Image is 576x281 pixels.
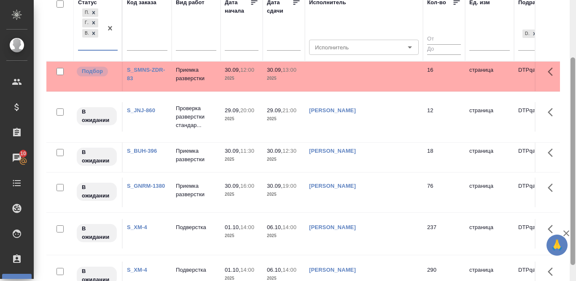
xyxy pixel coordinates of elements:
[543,178,563,198] button: Здесь прячутся важные кнопки
[81,18,99,28] div: Подбор, Готов к работе, В ожидании
[82,183,112,200] p: В ожидании
[225,74,258,83] p: 2025
[176,182,216,199] p: Приемка разверстки
[514,62,563,91] td: DTPqa
[176,104,216,130] p: Проверка разверстки стандар...
[543,102,563,122] button: Здесь прячутся важные кнопки
[240,267,254,273] p: 14:00
[465,143,514,172] td: страница
[127,224,147,230] a: S_XM-4
[240,107,254,113] p: 20:00
[76,223,118,243] div: Исполнитель назначен, приступать к работе пока рано
[82,224,112,241] p: В ожидании
[465,219,514,249] td: страница
[81,28,99,39] div: Подбор, Готов к работе, В ожидании
[82,29,89,38] div: В ожидании
[267,74,301,83] p: 2025
[267,107,283,113] p: 29.09,
[127,148,157,154] a: S_BUH-396
[127,107,155,113] a: S_JNJ-860
[225,148,240,154] p: 30.09,
[82,19,89,27] div: Готов к работе
[82,148,112,165] p: В ожидании
[427,44,461,55] input: До
[225,267,240,273] p: 01.10,
[76,147,118,167] div: Исполнитель назначен, приступать к работе пока рано
[465,178,514,207] td: страница
[283,107,296,113] p: 21:00
[423,102,465,132] td: 12
[423,178,465,207] td: 76
[514,219,563,249] td: DTPqa
[240,183,254,189] p: 16:00
[309,148,356,154] a: [PERSON_NAME]
[15,149,31,158] span: 10
[127,183,165,189] a: S_GNRM-1380
[240,148,254,154] p: 11:30
[283,148,296,154] p: 12:30
[267,224,283,230] p: 06.10,
[76,106,118,126] div: Исполнитель назначен, приступать к работе пока рано
[267,190,301,199] p: 2025
[543,62,563,82] button: Здесь прячутся важные кнопки
[267,67,283,73] p: 30.09,
[309,224,356,230] a: [PERSON_NAME]
[176,66,216,83] p: Приемка разверстки
[283,224,296,230] p: 14:00
[404,41,416,53] button: Open
[423,62,465,91] td: 16
[82,67,103,76] p: Подбор
[514,178,563,207] td: DTPqa
[225,224,240,230] p: 01.10,
[176,266,216,274] p: Подверстка
[514,143,563,172] td: DTPqa
[127,67,165,81] a: S_SMNS-ZDR-83
[240,67,254,73] p: 12:00
[176,147,216,164] p: Приемка разверстки
[309,267,356,273] a: [PERSON_NAME]
[267,183,283,189] p: 30.09,
[543,143,563,163] button: Здесь прячутся важные кнопки
[225,183,240,189] p: 30.09,
[427,34,461,44] input: От
[543,219,563,239] button: Здесь прячутся важные кнопки
[76,66,118,77] div: Можно подбирать исполнителей
[81,8,99,18] div: Подбор, Готов к работе, В ожидании
[283,183,296,189] p: 19:00
[546,235,568,256] button: 🙏
[423,143,465,172] td: 18
[423,219,465,249] td: 237
[127,267,147,273] a: S_XM-4
[267,115,301,123] p: 2025
[267,148,283,154] p: 30.09,
[82,108,112,124] p: В ожидании
[550,236,564,254] span: 🙏
[240,224,254,230] p: 14:00
[309,183,356,189] a: [PERSON_NAME]
[267,232,301,240] p: 2025
[465,102,514,132] td: страница
[225,155,258,164] p: 2025
[225,107,240,113] p: 29.09,
[267,155,301,164] p: 2025
[225,115,258,123] p: 2025
[522,30,530,38] div: DTPqa
[225,232,258,240] p: 2025
[76,182,118,202] div: Исполнитель назначен, приступать к работе пока рано
[283,267,296,273] p: 14:00
[225,190,258,199] p: 2025
[465,62,514,91] td: страница
[514,102,563,132] td: DTPqa
[82,8,89,17] div: Подбор
[176,223,216,232] p: Подверстка
[309,107,356,113] a: [PERSON_NAME]
[267,267,283,273] p: 06.10,
[225,67,240,73] p: 30.09,
[2,147,32,168] a: 10
[283,67,296,73] p: 13:00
